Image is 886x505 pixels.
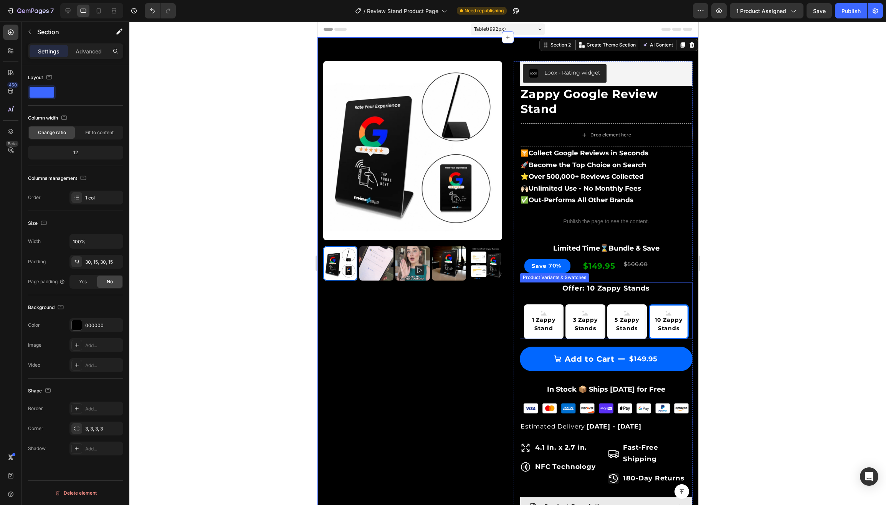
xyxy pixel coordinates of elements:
[37,27,100,37] p: Section
[311,330,341,345] div: $149.95
[28,405,43,412] div: Border
[835,3,867,18] button: Publish
[7,82,18,88] div: 450
[367,7,438,15] span: Review Stand Product Page
[28,362,40,369] div: Video
[85,362,121,369] div: Add...
[28,173,88,184] div: Columns management
[107,278,113,285] span: No
[364,7,365,15] span: /
[218,441,278,449] strong: NFC Technology
[202,325,375,350] button: Add to Cart
[85,259,121,266] div: 30, 15, 30, 15
[204,252,270,259] div: Product Variants & Swatches
[28,445,46,452] div: Shadow
[28,258,46,265] div: Padding
[85,194,121,201] div: 1 col
[306,453,367,460] strong: 180-Day Returns
[55,488,97,498] div: Delete element
[28,386,53,396] div: Shape
[317,22,698,505] iframe: Design area
[807,3,832,18] button: Save
[6,141,18,147] div: Beta
[306,422,341,441] strong: Fast-Free Shipping
[231,20,255,27] div: Section 2
[85,405,121,412] div: Add...
[3,3,57,18] button: 7
[323,19,357,28] button: AI Content
[269,401,324,409] span: [DATE] - [DATE]
[841,7,861,15] div: Publish
[85,322,121,329] div: 000000
[76,47,102,55] p: Advanced
[28,73,54,83] div: Layout
[85,342,121,349] div: Add...
[28,238,41,245] div: Width
[85,445,121,452] div: Add...
[736,7,786,15] span: 1 product assigned
[28,113,69,123] div: Column width
[28,425,43,432] div: Corner
[203,401,268,409] span: Estimated Delivery
[28,302,65,313] div: Background
[30,147,122,158] div: 12
[145,3,176,18] div: Undo/Redo
[269,20,318,27] p: Create Theme Section
[85,425,121,432] div: 3, 3, 3, 3
[28,194,41,201] div: Order
[38,47,60,55] p: Settings
[28,322,40,329] div: Color
[332,294,370,311] span: 10 Zappy Stands
[28,487,123,499] button: Delete element
[464,7,504,14] span: Need republishing
[813,8,826,14] span: Save
[202,379,375,394] img: gempages_510521488814637882-798f92bf-2535-4bd9-aa78-a97daa7b3140.png
[50,6,54,15] p: 7
[28,218,48,229] div: Size
[230,364,348,372] strong: In Stock 📦 Ships [DATE] for Free
[70,234,123,248] input: Auto
[218,422,269,430] strong: 4.1 in. x 2.7 in.
[85,129,114,136] span: Fit to content
[79,278,87,285] span: Yes
[247,331,297,344] div: Add to Cart
[28,342,41,349] div: Image
[860,467,878,486] div: Open Intercom Messenger
[38,129,66,136] span: Change ratio
[730,3,803,18] button: 1 product assigned
[28,278,65,285] div: Page padding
